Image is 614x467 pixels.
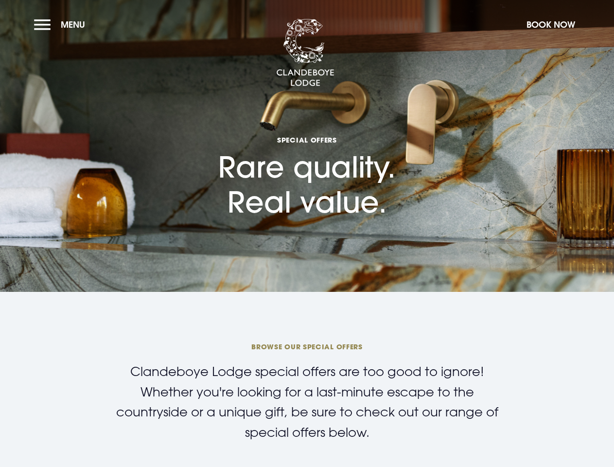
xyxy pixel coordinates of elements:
[34,14,90,35] button: Menu
[61,19,85,30] span: Menu
[276,19,334,87] img: Clandeboye Lodge
[75,342,538,351] span: BROWSE OUR SPECIAL OFFERS
[112,361,502,442] p: Clandeboye Lodge special offers are too good to ignore! Whether you're looking for a last-minute ...
[522,14,580,35] button: Book Now
[218,77,396,219] h1: Rare quality. Real value.
[218,135,396,144] span: Special Offers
